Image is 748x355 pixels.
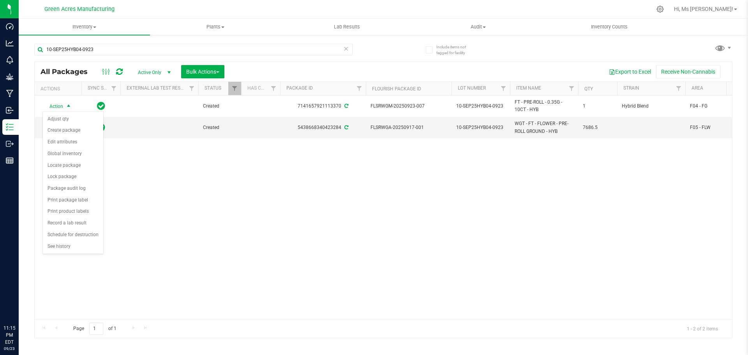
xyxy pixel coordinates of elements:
[267,82,280,95] a: Filter
[127,85,188,91] a: External Lab Test Result
[64,101,74,112] span: select
[6,140,14,148] inline-svg: Outbound
[43,217,103,229] li: Record a lab result
[43,148,103,160] li: Global inventory
[43,171,103,183] li: Lock package
[353,82,366,95] a: Filter
[186,69,219,75] span: Bulk Actions
[150,23,281,30] span: Plants
[44,6,115,12] span: Green Acres Manufacturing
[43,160,103,171] li: Locate package
[622,102,681,110] span: Hybrid Blend
[43,125,103,136] li: Create package
[108,82,120,95] a: Filter
[181,65,224,78] button: Bulk Actions
[6,123,14,131] inline-svg: Inventory
[565,82,578,95] a: Filter
[623,85,639,91] a: Strain
[6,73,14,81] inline-svg: Grow
[343,44,349,54] span: Clear
[690,124,739,131] span: F05 - FLW
[6,90,14,97] inline-svg: Manufacturing
[656,65,720,78] button: Receive Non-Cannabis
[203,124,236,131] span: Created
[42,101,64,112] span: Action
[372,86,421,92] a: Flourish Package ID
[690,102,739,110] span: F04 - FG
[43,183,103,194] li: Package audit log
[323,23,370,30] span: Lab Results
[544,19,675,35] a: Inventory Counts
[228,82,241,95] a: Filter
[8,293,31,316] iframe: Resource center
[281,19,413,35] a: Lab Results
[583,124,612,131] span: 7686.5
[43,229,103,241] li: Schedule for destruction
[4,325,15,346] p: 11:15 PM EDT
[456,102,505,110] span: 10-SEP25HYB04-0923
[203,102,236,110] span: Created
[4,346,15,351] p: 09/23
[516,85,541,91] a: Item Name
[580,23,638,30] span: Inventory Counts
[185,82,198,95] a: Filter
[43,113,103,125] li: Adjust qty
[41,67,95,76] span: All Packages
[674,6,733,12] span: Hi, Ms [PERSON_NAME]!
[43,241,103,253] li: See history
[286,85,313,91] a: Package ID
[413,19,544,35] a: Audit
[19,23,150,30] span: Inventory
[6,56,14,64] inline-svg: Monitoring
[655,5,665,13] div: Manage settings
[583,102,612,110] span: 1
[19,19,150,35] a: Inventory
[241,82,280,95] th: Has COA
[370,124,447,131] span: FLSRWGA-20250917-001
[41,86,78,92] div: Actions
[67,323,123,335] span: Page of 1
[343,103,348,109] span: Sync from Compliance System
[205,85,221,91] a: Status
[279,124,367,131] div: 5438668340423284
[150,19,281,35] a: Plants
[370,102,447,110] span: FLSRWGM-20250923-007
[681,323,724,334] span: 1 - 2 of 2 items
[89,323,103,335] input: 1
[6,106,14,114] inline-svg: Inbound
[413,23,543,30] span: Audit
[6,23,14,30] inline-svg: Dashboard
[515,120,573,135] span: WGT - FT - FLOWER - PRE-ROLL GROUND - HYB
[34,44,353,55] input: Search Package ID, Item Name, SKU, Lot or Part Number...
[88,85,118,91] a: Sync Status
[515,99,573,113] span: FT - PRE-ROLL - 0.35G - 10CT - HYB
[6,39,14,47] inline-svg: Analytics
[97,101,105,111] span: In Sync
[43,194,103,206] li: Print package label
[584,86,593,92] a: Qty
[6,157,14,164] inline-svg: Reports
[343,125,348,130] span: Sync from Compliance System
[497,82,510,95] a: Filter
[279,102,367,110] div: 7141657921113370
[458,85,486,91] a: Lot Number
[43,136,103,148] li: Edit attributes
[436,44,475,56] span: Include items not tagged for facility
[672,82,685,95] a: Filter
[43,206,103,217] li: Print product labels
[692,85,703,91] a: Area
[456,124,505,131] span: 10-SEP25HYB04-0923
[604,65,656,78] button: Export to Excel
